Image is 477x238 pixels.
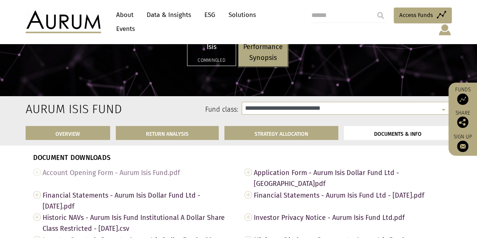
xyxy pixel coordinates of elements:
[224,126,338,140] a: STRATEGY ALLOCATION
[399,11,433,20] span: Access Funds
[452,134,473,152] a: Sign up
[26,102,87,116] h2: Aurum Isis Fund
[112,22,135,36] a: Events
[254,212,444,223] span: Investor Privacy Notice - Aurum Isis Fund Ltd.pdf
[201,8,219,22] a: ESG
[33,154,111,162] strong: DOCUMENT DOWNLOADS
[457,94,468,105] img: Access Funds
[243,41,283,63] p: Performance Synopsis
[438,23,452,36] img: account-icon.svg
[26,126,110,140] a: OVERVIEW
[192,58,231,63] h5: Commingled
[394,8,452,23] a: Access Funds
[457,141,468,152] img: Sign up to our newsletter
[452,86,473,105] a: Funds
[452,111,473,128] div: Share
[43,189,233,212] span: Financial Statements - Aurum Isis Dollar Fund Ltd - [DATE].pdf
[143,8,195,22] a: Data & Insights
[43,212,233,234] span: Historic NAVs - Aurum Isis Fund Institutional A Dollar Share Class Restricted - [DATE].csv
[457,117,468,128] img: Share this post
[192,41,231,52] p: Isis
[225,8,260,22] a: Solutions
[254,189,444,201] span: Financial Statements - Aurum Isis Fund Ltd - [DATE].pdf
[116,126,219,140] a: RETURN ANALYSIS
[254,167,444,189] span: Application Form - Aurum Isis Dollar Fund Ltd - [GEOGRAPHIC_DATA]pdf
[112,8,137,22] a: About
[43,167,233,178] span: Account Opening Form - Aurum Isis Fund.pdf
[373,8,388,23] input: Submit
[98,105,238,115] label: Fund class:
[26,11,101,33] img: Aurum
